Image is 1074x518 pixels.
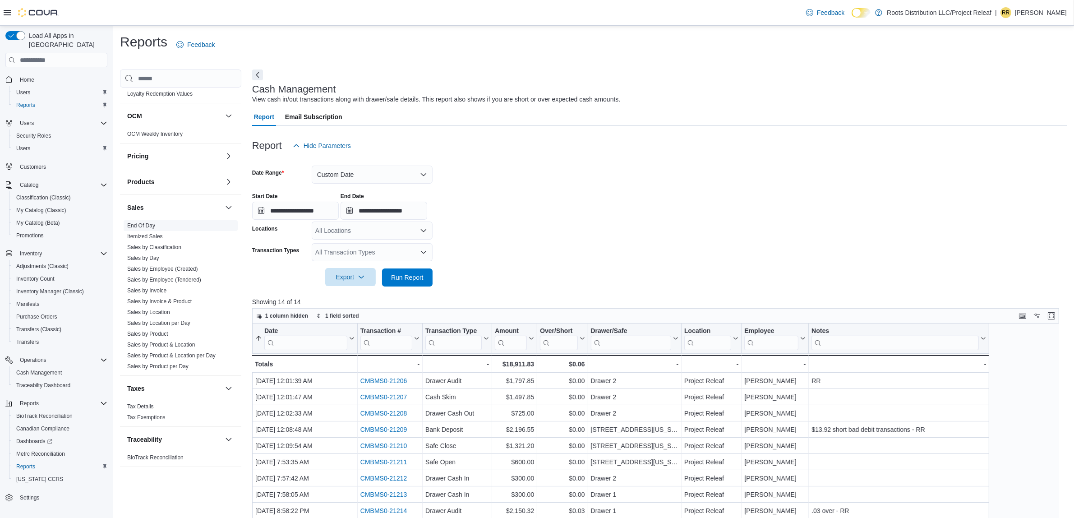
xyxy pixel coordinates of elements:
[13,87,34,98] a: Users
[13,449,69,459] a: Metrc Reconciliation
[16,74,38,85] a: Home
[382,268,433,287] button: Run Report
[16,118,37,129] button: Users
[13,100,39,111] a: Reports
[744,327,798,350] div: Employee
[13,461,107,472] span: Reports
[495,425,534,435] div: $2,196.55
[495,327,534,350] button: Amount
[252,84,336,95] h3: Cash Management
[590,359,678,370] div: -
[127,331,168,337] a: Sales by Product
[13,217,107,228] span: My Catalog (Beta)
[360,327,412,350] div: Transaction # URL
[9,473,111,486] button: [US_STATE] CCRS
[495,327,527,350] div: Amount
[684,359,738,370] div: -
[495,376,534,387] div: $1,797.85
[20,181,38,189] span: Catalog
[13,299,107,310] span: Manifests
[13,380,107,391] span: Traceabilty Dashboard
[13,449,107,459] span: Metrc Reconciliation
[20,400,39,407] span: Reports
[16,288,84,295] span: Inventory Manager (Classic)
[223,151,234,162] button: Pricing
[265,312,308,319] span: 1 column hidden
[127,309,170,315] a: Sales by Location
[13,337,42,347] a: Transfers
[16,492,107,503] span: Settings
[127,384,145,393] h3: Taxes
[252,140,282,151] h3: Report
[360,327,412,336] div: Transaction #
[253,310,312,321] button: 1 column hidden
[13,286,107,297] span: Inventory Manager (Classic)
[120,129,241,143] div: OCM
[127,352,216,359] a: Sales by Product & Location per Day
[540,327,577,350] div: Over/Short
[16,161,107,172] span: Customers
[252,69,263,80] button: Next
[13,261,72,272] a: Adjustments (Classic)
[9,129,111,142] button: Security Roles
[127,277,201,283] a: Sales by Employee (Tendered)
[744,359,806,370] div: -
[127,384,221,393] button: Taxes
[127,203,144,212] h3: Sales
[341,202,427,220] input: Press the down key to open a popover containing a calendar.
[127,403,154,410] a: Tax Details
[252,225,278,232] label: Locations
[811,327,986,350] button: Notes
[9,204,111,217] button: My Catalog (Classic)
[13,423,107,434] span: Canadian Compliance
[9,298,111,310] button: Manifests
[360,327,419,350] button: Transaction #
[252,193,278,200] label: Start Date
[13,436,56,447] a: Dashboards
[16,180,42,190] button: Catalog
[9,273,111,285] button: Inventory Count
[360,443,407,450] a: CMBMS0-21210
[16,219,60,227] span: My Catalog (Beta)
[811,327,979,336] div: Notes
[20,250,42,257] span: Inventory
[304,141,351,150] span: Hide Parameters
[9,142,111,155] button: Users
[13,324,107,335] span: Transfers (Classic)
[9,366,111,379] button: Cash Management
[425,425,489,435] div: Bank Deposit
[127,233,163,240] span: Itemized Sales
[252,169,284,176] label: Date Range
[16,382,70,389] span: Traceabilty Dashboard
[9,448,111,460] button: Metrc Reconciliation
[495,408,534,419] div: $725.00
[420,249,427,256] button: Open list of options
[744,376,806,387] div: [PERSON_NAME]
[16,355,50,365] button: Operations
[127,222,155,229] span: End Of Day
[13,411,76,421] a: BioTrack Reconciliation
[13,205,107,216] span: My Catalog (Classic)
[187,40,215,49] span: Feedback
[127,152,221,161] button: Pricing
[9,323,111,336] button: Transfers (Classic)
[127,90,193,97] span: Loyalty Redemption Values
[127,330,168,338] span: Sales by Product
[20,494,39,501] span: Settings
[254,108,274,126] span: Report
[127,298,192,305] a: Sales by Invoice & Product
[127,276,201,283] span: Sales by Employee (Tendered)
[1000,7,1011,18] div: rinardo russell
[16,355,107,365] span: Operations
[540,408,585,419] div: $0.00
[495,392,534,403] div: $1,497.85
[252,202,339,220] input: Press the down key to open a popover containing a calendar.
[425,327,489,350] button: Transaction Type
[1015,7,1067,18] p: [PERSON_NAME]
[252,247,299,254] label: Transaction Types
[223,176,234,187] button: Products
[995,7,997,18] p: |
[425,359,489,370] div: -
